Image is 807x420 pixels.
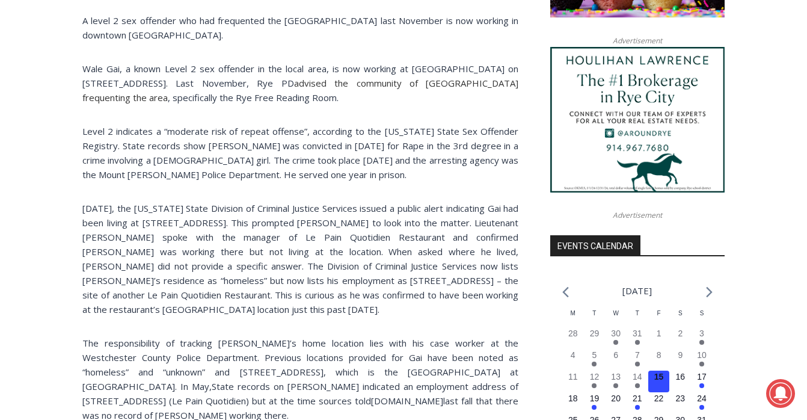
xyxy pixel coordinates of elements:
button: 6 [605,349,627,371]
button: 1 [648,327,670,349]
p: A level 2 sex offender who had frequented the [GEOGRAPHIC_DATA] last November is now working in d... [82,13,518,42]
button: 13 Has events [605,371,627,392]
em: Has events [699,383,704,388]
button: 8 [648,349,670,371]
span: T [636,310,639,317]
div: Friday [648,309,670,327]
time: 4 [571,350,575,360]
em: Has events [635,362,640,366]
span: T [592,310,596,317]
span: W [613,310,618,317]
span: S [678,310,683,317]
time: 21 [633,394,642,403]
span: [DOMAIN_NAME] [371,395,443,407]
button: 3 Has events [691,327,713,349]
button: 4 [562,349,584,371]
span: State records on [PERSON_NAME] indicated an employment address of [STREET_ADDRESS] (Le Pain Quoti... [82,380,518,407]
div: Tuesday [584,309,606,327]
time: 24 [697,394,707,403]
time: 18 [568,394,578,403]
button: 14 Has events [627,371,648,392]
button: 24 Has events [691,392,713,414]
time: 3 [699,329,704,338]
span: Intern @ [DOMAIN_NAME] [315,120,557,147]
time: 31 [633,329,642,338]
button: 29 [584,327,606,349]
button: 5 Has events [584,349,606,371]
h2: Events Calendar [550,235,640,256]
time: 7 [635,350,640,360]
span: Advertisement [601,35,674,46]
p: Wale Gai, a known Level 2 sex offender in the local area, is now working at [GEOGRAPHIC_DATA] on ... [82,61,518,105]
a: advised the community of [GEOGRAPHIC_DATA] frequenting the area [82,77,518,103]
time: 11 [568,372,578,381]
time: 8 [657,350,661,360]
div: No Generators on Trucks so No Noise or Pollution [79,22,297,33]
em: Has events [592,383,597,388]
time: 2 [678,329,683,338]
div: Monday [562,309,584,327]
em: Has events [592,405,597,410]
time: 1 [657,329,661,338]
span: S [700,310,704,317]
time: 28 [568,329,578,338]
div: Wednesday [605,309,627,327]
em: Has events [613,383,618,388]
button: 15 [648,371,670,392]
button: 20 [605,392,627,414]
time: 6 [613,350,618,360]
button: 2 [669,327,691,349]
img: Houlihan Lawrence The #1 Brokerage in Rye City [550,47,725,193]
time: 9 [678,350,683,360]
time: 23 [676,394,686,403]
em: Has events [635,340,640,345]
button: 12 Has events [584,371,606,392]
div: "Chef [PERSON_NAME] omakase menu is nirvana for lovers of great Japanese food." [123,75,171,144]
em: Has events [699,340,704,345]
li: [DATE] [622,283,652,299]
button: 17 Has events [691,371,713,392]
time: 13 [611,372,621,381]
span: M [571,310,575,317]
em: Has events [699,362,704,366]
time: 19 [590,394,600,403]
button: 21 Has events [627,392,648,414]
time: 20 [611,394,621,403]
time: 16 [676,372,686,381]
a: Previous month [562,286,569,298]
button: 30 Has events [605,327,627,349]
button: 18 [562,392,584,414]
a: Next month [706,286,713,298]
time: 29 [590,329,600,338]
p: Level 2 indicates a “moderate risk of repeat offense”, according to the [US_STATE] State Sex Offe... [82,124,518,182]
time: 22 [654,394,664,403]
a: Intern @ [DOMAIN_NAME] [289,117,583,150]
span: Advertisement [601,209,674,221]
a: Open Tues. - Sun. [PHONE_NUMBER] [1,121,121,150]
button: 16 [669,371,691,392]
time: 10 [697,350,707,360]
button: 19 Has events [584,392,606,414]
div: Apply Now <> summer and RHS senior internships available [304,1,568,117]
div: Saturday [669,309,691,327]
time: 12 [590,372,600,381]
button: 31 Has events [627,327,648,349]
button: 28 [562,327,584,349]
div: Sunday [691,309,713,327]
button: 22 [648,392,670,414]
time: 30 [611,329,621,338]
button: 7 Has events [627,349,648,371]
em: Has events [699,405,704,410]
button: 11 [562,371,584,392]
span: F [657,310,661,317]
h4: Book [PERSON_NAME]'s Good Humor for Your Event [366,13,419,46]
em: Has events [613,340,618,345]
p: [DATE], the [US_STATE] State Division of Criminal Justice Services issued a public alert indicati... [82,201,518,317]
div: Thursday [627,309,648,327]
button: 23 [669,392,691,414]
a: Book [PERSON_NAME]'s Good Humor for Your Event [357,4,434,55]
em: Has events [592,362,597,366]
button: 9 [669,349,691,371]
em: Has events [635,383,640,388]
